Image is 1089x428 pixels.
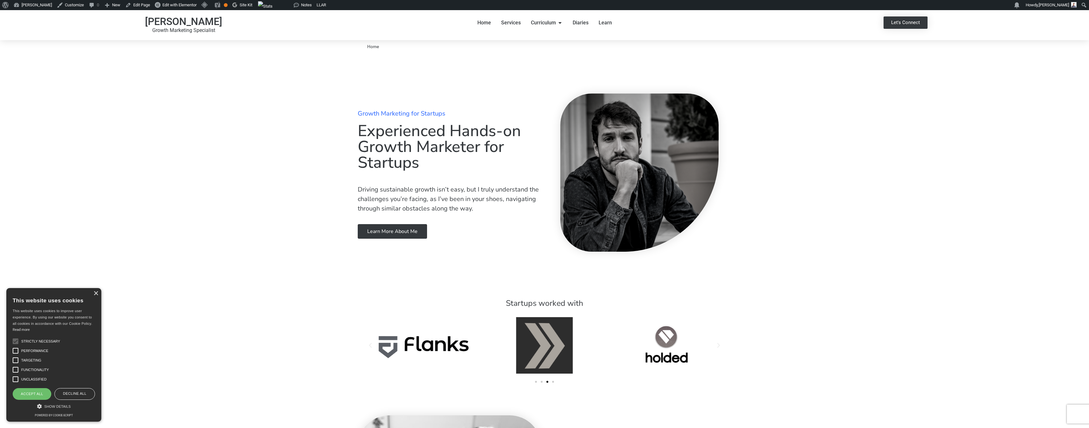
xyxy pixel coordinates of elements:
p: Startups worked with [364,299,725,307]
span: Go to slide 2 [541,381,543,383]
span: Home [367,44,379,49]
div: Ruben Lozano Me - DoubleTop Marketing Logo RB [485,314,603,377]
span: Go to slide 3 [546,381,548,383]
span: Edit with Elementor [162,3,197,7]
div: Slides [364,314,725,387]
iframe: Chat Widget [980,360,1089,428]
span: Go to slide 4 [552,381,554,383]
div: Accept all [13,388,51,400]
div: Previous slide [367,342,374,349]
div: 4 / 4 [485,314,603,377]
div: Next slide [715,342,722,349]
p: Growth Marketing Specialist [6,27,361,34]
span: Performance [21,348,48,354]
span: Strictly necessary [21,339,60,344]
span: Unclassified [21,377,47,382]
span: Services [501,19,521,27]
span: This website uses cookies to improve user experience. By using our website you consent to all coo... [13,309,92,325]
div: This website uses cookies [13,293,95,308]
div: Close [93,291,98,296]
span: Diaries [573,19,589,27]
span: Targeting [21,358,41,363]
a: Read more [13,328,30,332]
div: Decline all [54,388,95,400]
span: Curriculum [531,19,556,27]
div: Ruben Lozano Me - Flanks Logo RB [364,314,482,377]
div: 3 / 4 [364,314,482,377]
span: Home [477,19,491,27]
span: Learn [599,19,612,27]
div: 1 / 4 [607,314,725,377]
h2: Growth Marketing for Startups [358,110,541,117]
a: Learn more about me [358,224,427,239]
div: Show details [13,403,95,409]
a: Let's Connect [884,16,928,29]
nav: Menu [367,16,722,29]
span: Site Kit [240,3,252,7]
p: Driving sustainable growth isn’t easy, but I truly understand the challenges you’re facing, as I’... [358,185,541,213]
div: Ruben Lozano Me - Holded Logo RB [607,314,725,377]
span: Learn more about me [367,229,418,234]
span: Show details [44,405,71,408]
span: Go to slide 1 [535,381,537,383]
img: Ruben Lozano Me Growth Marketing Specialist www.rubenlozano.me 2 [560,93,719,252]
a: [PERSON_NAME] [145,16,222,28]
a: Powered by cookie-script [35,414,73,417]
div: Menu Toggle [367,16,722,29]
div: OK [224,3,228,7]
img: Views over 48 hours. Click for more Jetpack Stats. [258,1,273,11]
span: Functionality [21,367,49,373]
span: [PERSON_NAME] [1039,3,1069,7]
h1: Experienced Hands-on Growth Marketer for Startups [358,123,541,171]
span: Let's Connect [891,20,920,25]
